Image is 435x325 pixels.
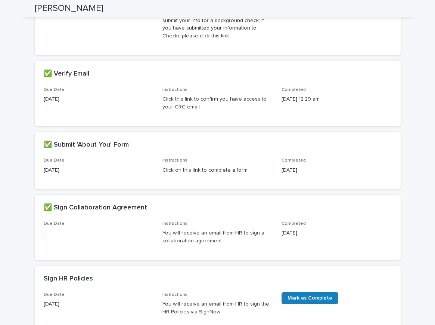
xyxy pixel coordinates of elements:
[282,292,338,304] a: Mark as Complete
[162,95,273,111] p: Click this link to confirm you have access to your CRC email
[282,166,392,174] p: [DATE]
[282,158,306,163] span: Completed
[162,292,187,297] span: Instructions
[288,295,332,301] span: Mark as Complete
[44,204,147,212] h2: ✅ Sign Collaboration Agreement
[44,95,154,103] p: [DATE]
[282,221,306,226] span: Completed
[44,275,93,283] h2: Sign HR Policies
[162,300,273,316] p: You will receive an email from HR to sign the HR Policies via SignNow
[282,88,306,92] span: Completed
[162,9,273,40] p: You will receive an email from Checkr to submit your info for a background check; if you have sub...
[162,166,273,174] p: Click on this link to complete a form
[44,70,89,78] h2: ✅ Verify Email
[162,221,187,226] span: Instructions
[44,221,65,226] span: Due Date
[44,292,65,297] span: Due Date
[282,229,392,237] p: [DATE]
[44,229,154,237] p: -
[35,3,103,14] h2: [PERSON_NAME]
[44,141,129,149] h2: ✅ Submit 'About You' Form
[282,95,392,103] p: [DATE] 12:29 am
[44,88,65,92] span: Due Date
[44,158,65,163] span: Due Date
[44,300,154,308] p: [DATE]
[162,158,187,163] span: Instructions
[162,88,187,92] span: Instructions
[44,166,154,174] p: [DATE]
[162,229,273,245] p: You will receive an email from HR to sign a collaboration agreement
